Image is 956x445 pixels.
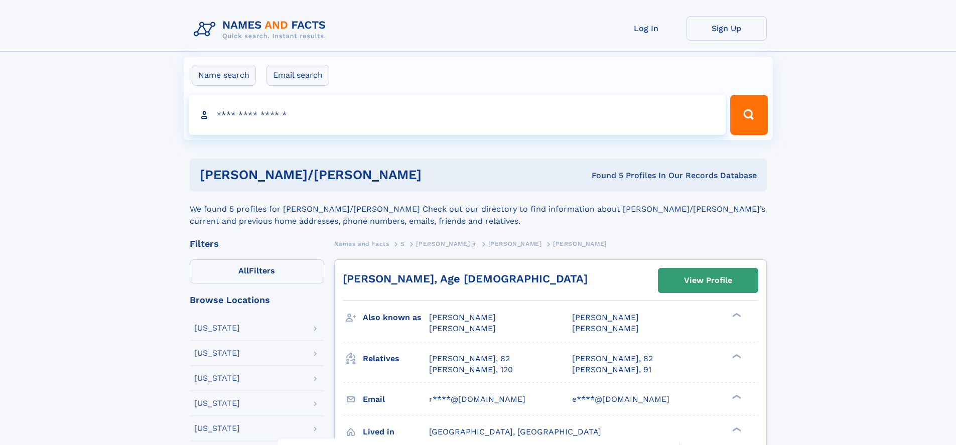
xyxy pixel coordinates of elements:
[400,237,405,250] a: S
[189,95,726,135] input: search input
[343,272,588,285] a: [PERSON_NAME], Age [DEMOGRAPHIC_DATA]
[429,313,496,322] span: [PERSON_NAME]
[266,65,329,86] label: Email search
[658,268,758,292] a: View Profile
[429,364,513,375] a: [PERSON_NAME], 120
[572,313,639,322] span: [PERSON_NAME]
[194,374,240,382] div: [US_STATE]
[238,266,249,275] span: All
[606,16,687,41] a: Log In
[194,349,240,357] div: [US_STATE]
[190,191,767,227] div: We found 5 profiles for [PERSON_NAME]/[PERSON_NAME] Check out our directory to find information a...
[416,240,477,247] span: [PERSON_NAME] jr
[730,426,742,432] div: ❯
[194,324,240,332] div: [US_STATE]
[429,353,510,364] a: [PERSON_NAME], 82
[506,170,757,181] div: Found 5 Profiles In Our Records Database
[429,427,601,436] span: [GEOGRAPHIC_DATA], [GEOGRAPHIC_DATA]
[363,423,429,440] h3: Lived in
[190,239,324,248] div: Filters
[572,364,651,375] a: [PERSON_NAME], 91
[190,16,334,43] img: Logo Names and Facts
[363,350,429,367] h3: Relatives
[730,353,742,359] div: ❯
[190,259,324,283] label: Filters
[363,309,429,326] h3: Also known as
[192,65,256,86] label: Name search
[416,237,477,250] a: [PERSON_NAME] jr
[730,393,742,400] div: ❯
[194,399,240,407] div: [US_STATE]
[730,95,767,135] button: Search Button
[429,324,496,333] span: [PERSON_NAME]
[194,424,240,432] div: [US_STATE]
[200,169,507,181] h1: [PERSON_NAME]/[PERSON_NAME]
[730,312,742,319] div: ❯
[572,353,653,364] a: [PERSON_NAME], 82
[190,295,324,305] div: Browse Locations
[488,237,542,250] a: [PERSON_NAME]
[553,240,607,247] span: [PERSON_NAME]
[684,269,732,292] div: View Profile
[687,16,767,41] a: Sign Up
[488,240,542,247] span: [PERSON_NAME]
[572,324,639,333] span: [PERSON_NAME]
[363,391,429,408] h3: Email
[400,240,405,247] span: S
[334,237,389,250] a: Names and Facts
